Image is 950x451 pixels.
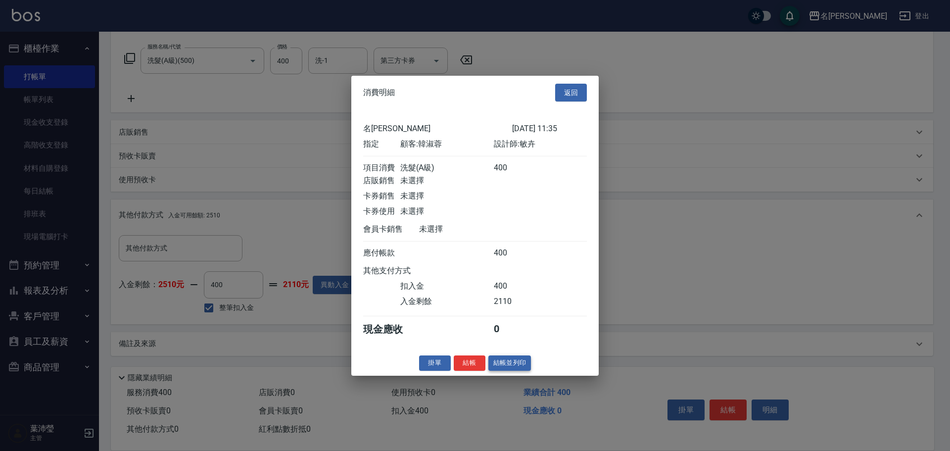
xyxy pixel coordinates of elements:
div: 卡券使用 [363,206,400,217]
div: 400 [494,163,531,173]
div: 400 [494,281,531,292]
div: 項目消費 [363,163,400,173]
button: 返回 [555,83,587,101]
button: 結帳 [454,355,485,371]
div: 設計師: 敏卉 [494,139,587,150]
div: 扣入金 [400,281,493,292]
div: 2110 [494,297,531,307]
div: 店販銷售 [363,176,400,186]
div: 顧客: 韓淑蓉 [400,139,493,150]
span: 消費明細 [363,88,395,98]
div: 現金應收 [363,323,419,336]
div: 未選擇 [400,191,493,201]
div: 未選擇 [400,206,493,217]
div: 0 [494,323,531,336]
button: 結帳並列印 [488,355,531,371]
div: 未選擇 [400,176,493,186]
div: 洗髮(A級) [400,163,493,173]
div: 入金剩餘 [400,297,493,307]
div: [DATE] 11:35 [512,124,587,134]
div: 400 [494,248,531,258]
div: 未選擇 [419,224,512,235]
div: 卡券銷售 [363,191,400,201]
div: 應付帳款 [363,248,400,258]
div: 名[PERSON_NAME] [363,124,512,134]
div: 其他支付方式 [363,266,438,276]
div: 會員卡銷售 [363,224,419,235]
button: 掛單 [419,355,451,371]
div: 指定 [363,139,400,150]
